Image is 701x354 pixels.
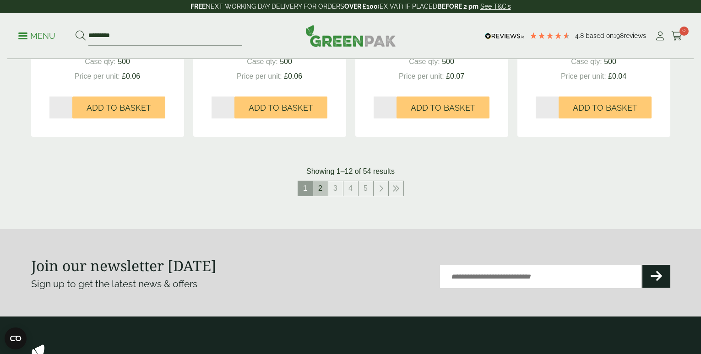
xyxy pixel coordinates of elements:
span: £0.07 [446,72,464,80]
a: See T&C's [480,3,511,10]
span: Add to Basket [87,103,151,113]
span: Case qty: [247,58,278,65]
img: GreenPak Supplies [305,25,396,47]
span: £0.06 [122,72,140,80]
a: 3 [328,181,343,196]
button: Add to Basket [559,97,652,118]
span: Case qty: [409,58,440,65]
p: Sign up to get the latest news & offers [31,277,319,291]
span: Price per unit: [561,72,606,80]
a: 2 [313,181,328,196]
span: Price per unit: [399,72,444,80]
i: My Account [654,32,666,41]
span: Based on [586,32,614,39]
span: 500 [604,58,616,65]
a: Menu [18,31,55,40]
span: reviews [624,32,646,39]
button: Open CMP widget [5,327,27,349]
span: Case qty: [571,58,602,65]
span: 500 [442,58,454,65]
span: Price per unit: [75,72,120,80]
span: Add to Basket [573,103,637,113]
strong: BEFORE 2 pm [437,3,478,10]
strong: OVER £100 [344,3,378,10]
span: 1 [298,181,313,196]
span: 0 [679,27,689,36]
i: Cart [671,32,683,41]
span: Add to Basket [411,103,475,113]
button: Add to Basket [234,97,327,118]
button: Add to Basket [72,97,165,118]
p: Menu [18,31,55,42]
span: Price per unit: [237,72,282,80]
a: 4 [343,181,358,196]
span: £0.04 [608,72,626,80]
span: 4.8 [575,32,586,39]
strong: FREE [190,3,206,10]
span: Case qty: [85,58,116,65]
a: 0 [671,29,683,43]
span: Add to Basket [249,103,313,113]
img: REVIEWS.io [485,33,525,39]
div: 4.79 Stars [529,32,571,40]
p: Showing 1–12 of 54 results [306,166,395,177]
button: Add to Basket [397,97,489,118]
span: 500 [280,58,292,65]
a: 5 [359,181,373,196]
span: 198 [614,32,624,39]
strong: Join our newsletter [DATE] [31,256,217,275]
span: £0.06 [284,72,302,80]
span: 500 [118,58,130,65]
